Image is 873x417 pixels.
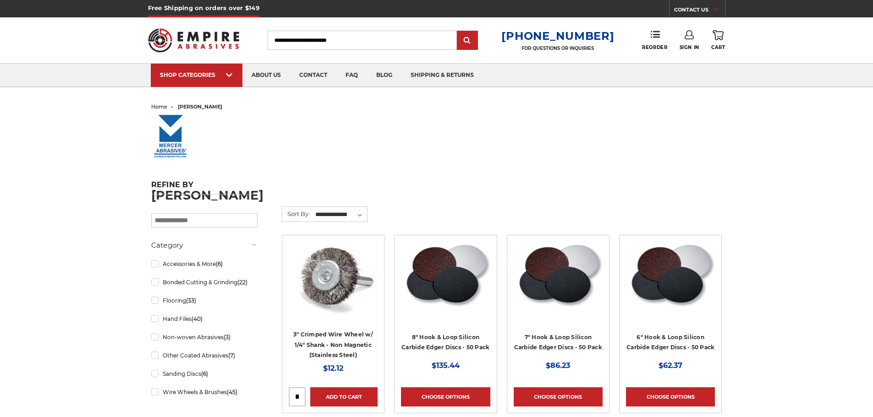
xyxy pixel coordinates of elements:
[151,292,258,309] a: Flooring(33)
[151,311,258,327] a: Hand Files(40)
[192,315,203,322] span: (40)
[401,387,490,406] a: Choose Options
[186,297,196,304] span: (33)
[151,240,258,251] h5: Category
[401,242,490,315] img: Silicon Carbide 8" Hook & Loop Edger Discs
[501,45,614,51] p: FOR QUESTIONS OR INQUIRIES
[151,366,258,382] a: Sanding Discs(6)
[228,352,235,359] span: (7)
[201,370,208,377] span: (6)
[289,242,378,315] img: Crimped Wire Wheel with Shank Non Magnetic
[659,361,682,370] span: $62.37
[227,389,237,395] span: (45)
[514,242,603,315] img: Silicon Carbide 7" Hook & Loop Edger Discs
[151,347,258,363] a: Other Coated Abrasives(7)
[514,242,603,359] a: Silicon Carbide 7" Hook & Loop Edger Discs
[711,44,725,50] span: Cart
[151,384,258,400] a: Wire Wheels & Brushes(45)
[151,274,258,290] a: Bonded Cutting & Grinding(22)
[642,44,667,50] span: Reorder
[178,103,222,110] span: [PERSON_NAME]
[323,364,343,373] span: $12.12
[160,71,233,78] div: SHOP CATEGORIES
[282,207,310,221] label: Sort By:
[314,208,367,222] select: Sort By:
[401,64,483,87] a: shipping & returns
[151,256,258,272] a: Accessories & More(6)
[626,242,715,359] a: Silicon Carbide 6" Hook & Loop Edger Discs
[626,242,715,315] img: Silicon Carbide 6" Hook & Loop Edger Discs
[242,64,290,87] a: about us
[237,279,247,286] span: (22)
[432,361,460,370] span: $135.44
[151,103,167,110] a: home
[626,387,715,406] a: Choose Options
[151,329,258,345] a: Non-woven Abrasives(3)
[151,180,258,195] h5: Refine by
[501,29,614,43] a: [PHONE_NUMBER]
[310,387,378,406] a: Add to Cart
[367,64,401,87] a: blog
[151,114,190,159] img: mercerlogo_1427640391__81402.original.jpg
[289,242,378,359] a: Crimped Wire Wheel with Shank Non Magnetic
[401,242,490,359] a: Silicon Carbide 8" Hook & Loop Edger Discs
[216,260,223,267] span: (6)
[151,189,722,201] h1: [PERSON_NAME]
[336,64,367,87] a: faq
[514,387,603,406] a: Choose Options
[642,30,667,50] a: Reorder
[711,30,725,50] a: Cart
[148,22,240,58] img: Empire Abrasives
[546,361,570,370] span: $86.23
[674,5,725,17] a: CONTACT US
[680,44,699,50] span: Sign In
[224,334,231,341] span: (3)
[458,32,477,50] input: Submit
[290,64,336,87] a: contact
